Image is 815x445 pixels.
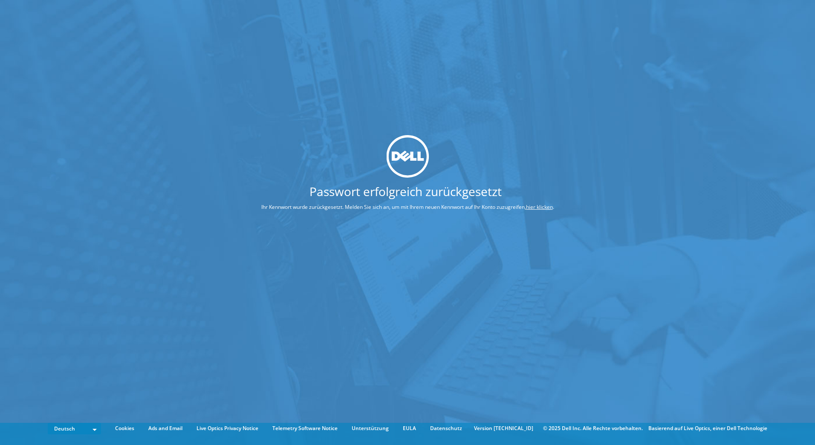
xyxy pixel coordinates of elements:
a: hier klicken [526,203,553,211]
li: © 2025 Dell Inc. Alle Rechte vorbehalten. [539,424,647,433]
img: dell_svg_logo.svg [386,135,429,177]
a: Cookies [109,424,141,433]
a: Ads and Email [142,424,189,433]
li: Version [TECHNICAL_ID] [470,424,538,433]
li: Basierend auf Live Optics, einer Dell Technologie [648,424,767,433]
p: Ihr Kennwort wurde zurückgesetzt. Melden Sie sich an, um mit Ihrem neuen Kennwort auf Ihr Konto z... [229,202,586,212]
h1: Passwort erfolgreich zurückgesetzt [229,185,582,197]
a: Live Optics Privacy Notice [190,424,265,433]
a: Telemetry Software Notice [266,424,344,433]
a: Unterstützung [345,424,395,433]
a: Datenschutz [424,424,468,433]
a: EULA [396,424,422,433]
